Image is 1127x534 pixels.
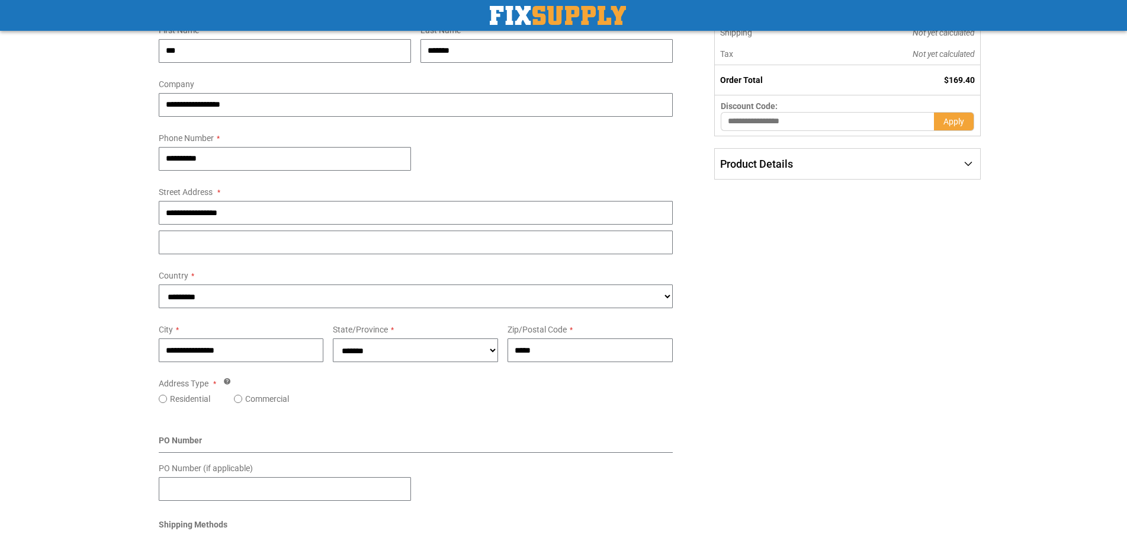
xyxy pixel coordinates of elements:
[159,379,208,388] span: Address Type
[913,49,975,59] span: Not yet calculated
[159,25,199,35] span: First Name
[159,463,253,473] span: PO Number (if applicable)
[159,325,173,334] span: City
[715,43,833,65] th: Tax
[170,393,210,405] label: Residential
[913,28,975,37] span: Not yet calculated
[159,133,214,143] span: Phone Number
[508,325,567,334] span: Zip/Postal Code
[720,158,793,170] span: Product Details
[159,187,213,197] span: Street Address
[943,117,964,126] span: Apply
[490,6,626,25] img: Fix Industrial Supply
[934,112,974,131] button: Apply
[245,393,289,405] label: Commercial
[944,75,975,85] span: $169.40
[720,28,752,37] span: Shipping
[333,325,388,334] span: State/Province
[159,79,194,89] span: Company
[159,434,673,453] div: PO Number
[721,101,778,111] span: Discount Code:
[159,271,188,280] span: Country
[490,6,626,25] a: store logo
[420,25,461,35] span: Last Name
[720,75,763,85] strong: Order Total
